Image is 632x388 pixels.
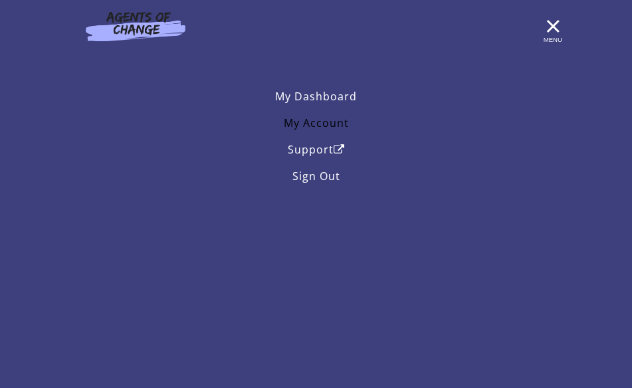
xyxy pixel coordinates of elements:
[545,25,561,27] span: Toggle menu
[72,110,561,136] a: My Account
[72,163,561,189] a: Sign Out
[543,36,562,43] span: Menu
[72,136,561,163] a: SupportOpen in a new window
[72,11,199,41] img: Agents of Change Logo
[72,83,561,110] a: My Dashboard
[334,144,345,155] i: Open in a new window
[545,19,561,35] button: Toggle menu Menu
